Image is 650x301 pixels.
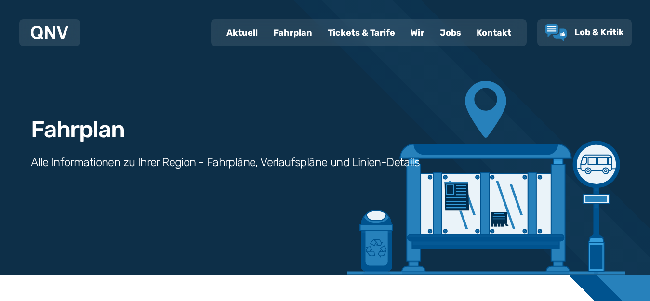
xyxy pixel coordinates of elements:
[469,20,519,45] a: Kontakt
[31,23,68,42] a: QNV Logo
[219,20,265,45] a: Aktuell
[31,26,68,39] img: QNV Logo
[545,24,624,41] a: Lob & Kritik
[432,20,469,45] a: Jobs
[31,118,124,141] h1: Fahrplan
[320,20,403,45] a: Tickets & Tarife
[31,155,420,170] h3: Alle Informationen zu Ihrer Region - Fahrpläne, Verlaufspläne und Linien-Details
[265,20,320,45] a: Fahrplan
[403,20,432,45] a: Wir
[574,27,624,38] span: Lob & Kritik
